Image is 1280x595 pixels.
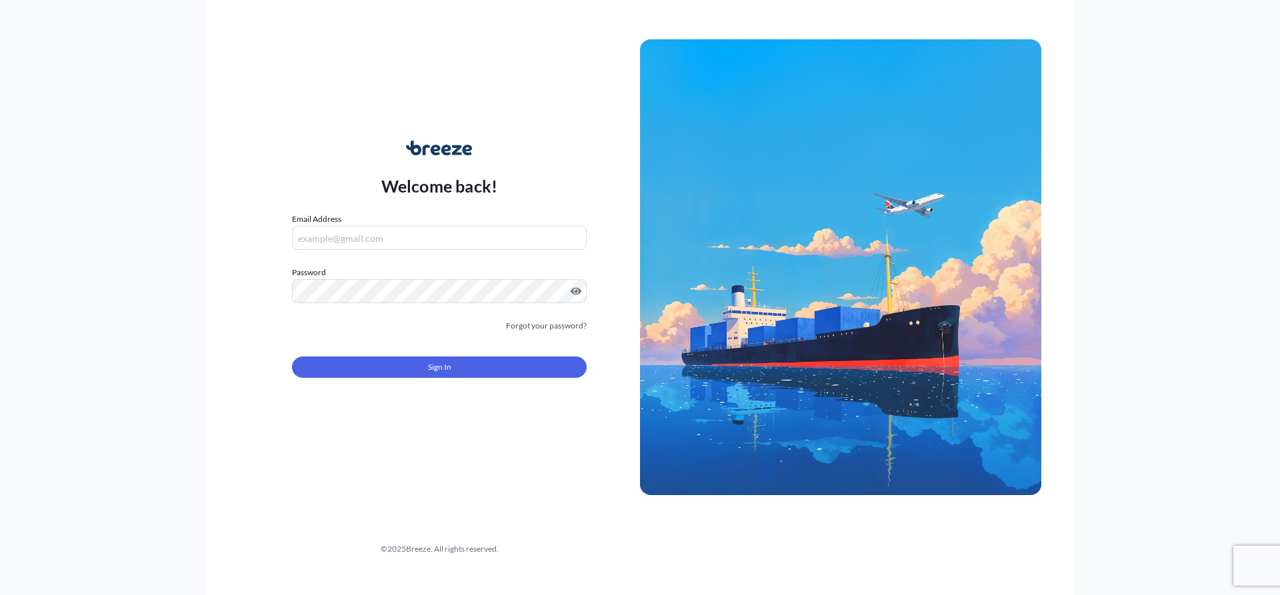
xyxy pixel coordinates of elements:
[428,360,451,374] span: Sign In
[239,542,640,556] div: © 2025 Breeze. All rights reserved.
[292,226,587,250] input: example@gmail.com
[292,266,587,279] label: Password
[571,286,581,297] button: Show password
[292,356,587,378] button: Sign In
[640,39,1041,495] img: Ship illustration
[292,213,341,226] label: Email Address
[506,319,587,332] a: Forgot your password?
[381,175,498,197] p: Welcome back!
